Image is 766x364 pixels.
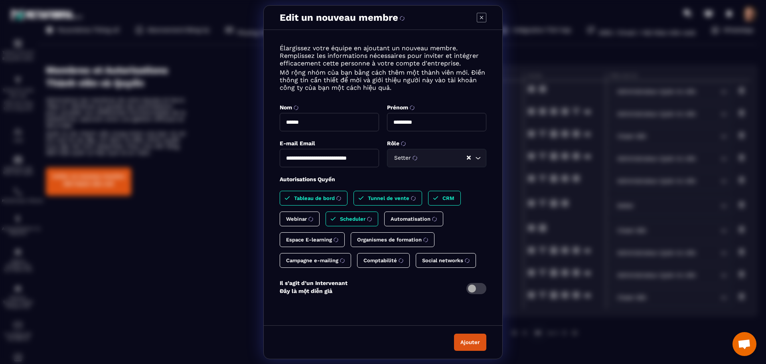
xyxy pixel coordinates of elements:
[357,237,428,243] p: Organismes de formation
[419,154,466,162] input: Search for option
[286,237,338,243] p: Espace E-learning
[280,44,486,91] p: Élargissez votre équipe en ajoutant un nouveau membre. Remplissez les informations nécessaires po...
[368,195,416,201] p: Tunnel de vente
[442,195,454,201] p: CRM
[392,154,419,162] span: Setter
[422,257,470,263] p: Social networks
[280,104,298,111] label: Nom
[286,257,345,263] p: Campagne e-mailing
[280,288,332,294] sider-trans-text: Đây là một diễn giả
[280,176,335,182] label: Autorisations
[732,332,756,356] div: Mở cuộc trò chuyện
[391,216,437,222] p: Automatisation
[363,257,403,263] p: Comptabilité
[280,12,405,23] p: Edit un nouveau membre
[300,140,315,146] sider-trans-text: Email
[340,216,372,222] p: Scheduler
[454,334,486,351] button: Ajouter
[280,140,315,146] label: E-mail
[280,280,347,297] p: Il s’agit d’un Intervenant
[387,140,406,146] label: Rôle
[387,104,415,111] label: Prénom
[280,69,485,91] sider-trans-text: Mở rộng nhóm của bạn bằng cách thêm một thành viên mới. Điền thông tin cần thiết để mời và giới t...
[387,149,486,167] div: Search for option
[467,155,471,161] button: Clear Selected
[318,176,335,182] sider-trans-text: Quyền
[286,216,313,222] p: Webinar
[294,195,341,201] p: Tableau de bord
